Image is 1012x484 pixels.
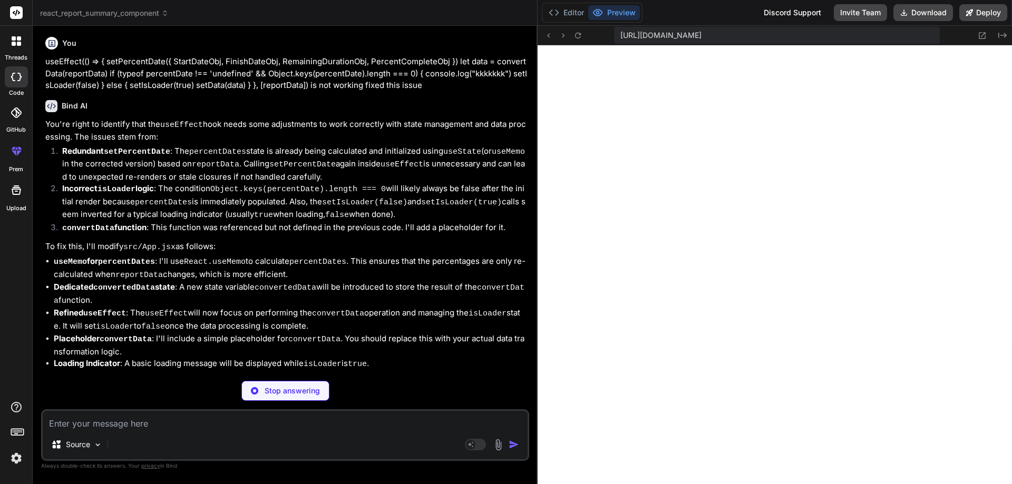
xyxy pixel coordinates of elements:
code: isLoader [98,185,135,194]
code: setPercentDate [269,160,336,169]
li: : This function was referenced but not defined in the previous code. I'll add a placeholder for it. [54,222,527,236]
code: convertData [62,224,114,233]
code: true [254,211,273,220]
code: convertData [312,309,364,318]
strong: function [62,222,147,232]
code: src/App.jsx [123,243,176,252]
li: : A basic loading message will be displayed while is . [54,358,527,371]
iframe: Preview [538,45,1012,484]
code: useEffect [160,121,203,130]
button: Download [893,4,953,21]
code: isLoader [469,309,507,318]
code: convertData [54,283,524,305]
code: useState [443,147,481,156]
img: Pick Models [93,440,102,449]
strong: Loading Indicator [54,358,120,368]
code: convertData [100,335,152,344]
button: Editor [544,5,588,20]
li: : A new state variable will be introduced to store the result of the function. [54,281,527,307]
li: : I'll use to calculate . This ensures that the percentages are only re-calculated when changes, ... [54,255,527,281]
strong: Incorrect logic [62,183,154,193]
label: Upload [6,204,26,213]
label: code [9,88,24,97]
code: false [325,211,349,220]
p: You're right to identify that the hook needs some adjustments to work correctly with state manage... [45,118,527,143]
span: react_report_summary_component [40,8,169,18]
li: : The will now focus on performing the operation and managing the state. It will set to once the ... [54,307,527,333]
button: Invite Team [834,4,887,21]
p: Always double-check its answers. Your in Bind [41,461,529,471]
p: useEffect(() => { setPercentDate({ StartDateObj, FinishDateObj, RemainingDurationObj, PercentComp... [45,56,527,92]
p: Source [66,439,90,450]
code: isLoader [304,360,342,369]
code: convertData [288,335,340,344]
img: settings [7,449,25,467]
strong: Placeholder [54,333,152,343]
code: setPercentDate [104,147,170,156]
label: threads [5,53,27,62]
p: Stop answering [265,386,320,396]
code: percentDates [135,198,192,207]
strong: for [54,256,155,266]
code: Object.keys(percentDate).length === 0 [210,185,386,194]
code: convertedData [93,283,155,292]
code: percentDates [189,147,246,156]
div: Discord Support [757,4,828,21]
code: reportData [115,271,163,280]
img: icon [509,439,519,450]
code: useEffect [381,160,423,169]
button: Deploy [959,4,1007,21]
label: GitHub [6,125,26,134]
code: React.useMemo [184,258,246,266]
h6: Bind AI [62,101,87,111]
strong: Redundant [62,146,170,156]
span: privacy [141,462,160,469]
span: [URL][DOMAIN_NAME] [620,30,702,41]
img: attachment [492,439,504,451]
code: useEffect [83,309,126,318]
button: Preview [588,5,640,20]
code: setIsLoader(true) [421,198,502,207]
code: percentDates [98,258,155,266]
h6: You [62,38,76,48]
label: prem [9,165,23,174]
strong: Refined [54,308,126,318]
code: isLoader [96,322,134,331]
li: : The state is already being calculated and initialized using (or in the corrected version) based... [54,145,527,183]
p: To fix this, I'll modify as follows: [45,241,527,254]
code: useMemo [54,258,87,266]
code: useMemo [492,147,525,156]
code: useEffect [145,309,188,318]
code: percentDates [289,258,346,266]
code: setIsLoader(false) [322,198,407,207]
li: : The condition will likely always be false after the initial render because is immediately popul... [54,183,527,222]
li: : I'll include a simple placeholder for . You should replace this with your actual data transform... [54,333,527,358]
code: reportData [192,160,239,169]
strong: Dedicated state [54,282,175,292]
code: false [141,322,165,331]
code: true [348,360,367,369]
code: convertedData [255,283,316,292]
